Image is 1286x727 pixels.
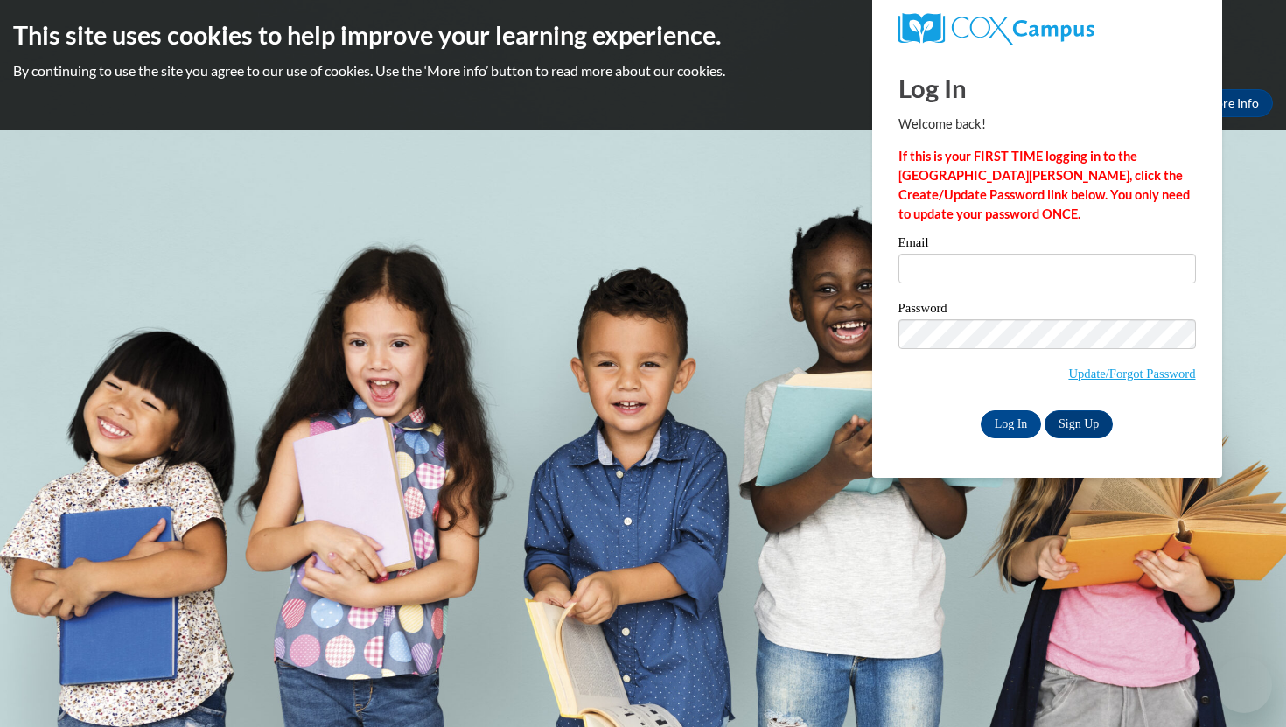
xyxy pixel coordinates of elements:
[981,410,1042,438] input: Log In
[898,115,1196,134] p: Welcome back!
[898,302,1196,319] label: Password
[13,61,1273,80] p: By continuing to use the site you agree to our use of cookies. Use the ‘More info’ button to read...
[898,70,1196,106] h1: Log In
[1216,657,1272,713] iframe: Button to launch messaging window
[898,13,1196,45] a: COX Campus
[1191,89,1273,117] a: More Info
[1045,410,1113,438] a: Sign Up
[898,13,1094,45] img: COX Campus
[898,236,1196,254] label: Email
[13,17,1273,52] h2: This site uses cookies to help improve your learning experience.
[898,149,1190,221] strong: If this is your FIRST TIME logging in to the [GEOGRAPHIC_DATA][PERSON_NAME], click the Create/Upd...
[1068,367,1195,381] a: Update/Forgot Password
